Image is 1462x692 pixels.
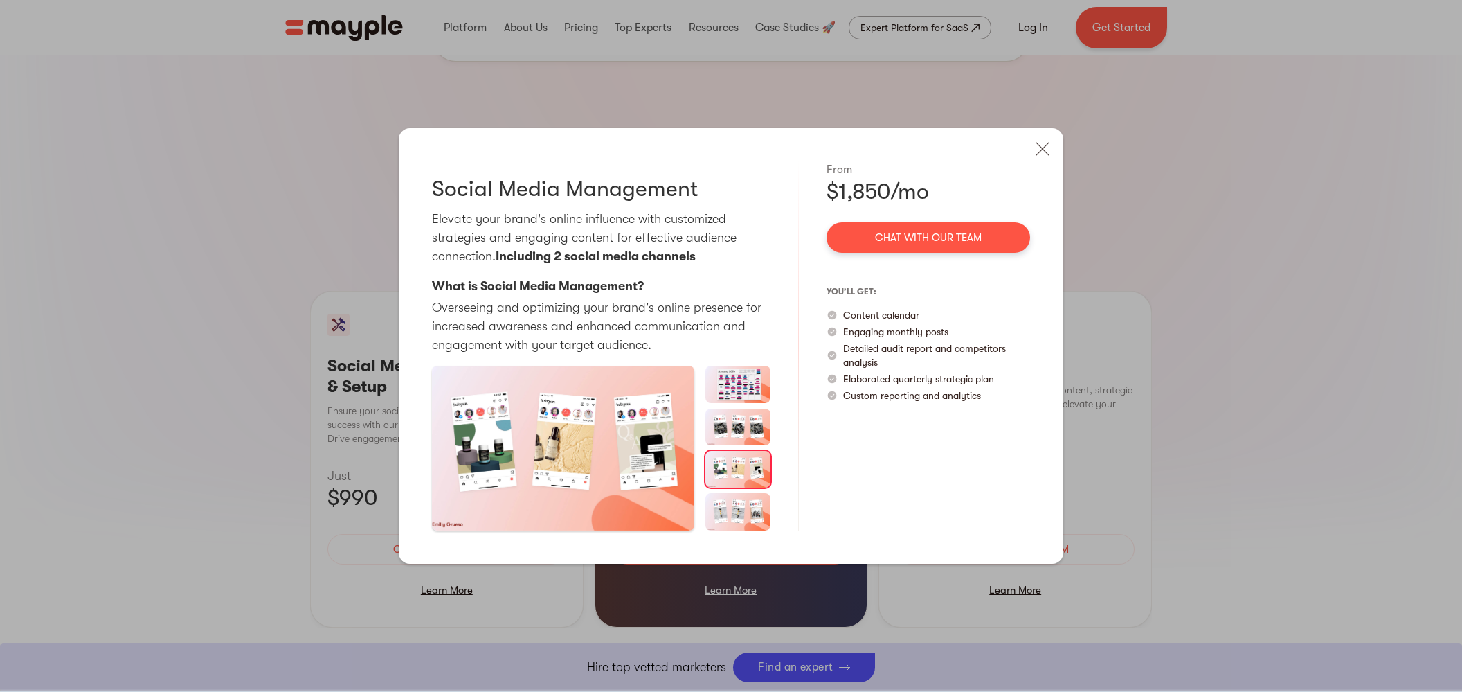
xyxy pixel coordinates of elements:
p: Custom reporting and analytics [843,389,981,402]
a: Chat with our team [827,222,1030,253]
p: What is Social Media Management? [432,277,644,296]
a: open lightbox [432,366,694,530]
strong: Including 2 social media channels [496,249,696,263]
h3: Social Media Management [432,175,698,203]
p: Overseeing and optimizing your brand's online presence for increased awareness and enhanced commu... [432,299,770,355]
p: Content calendar [843,308,919,322]
p: Elaborated quarterly strategic plan [843,372,994,386]
p: you’ll get: [827,281,1030,303]
p: Detailed audit report and competitors analysis [843,341,1030,369]
p: Elevate your brand's online influence with customized strategies and engaging content for effecti... [432,210,770,266]
div: From [827,161,1030,178]
p: Engaging monthly posts [843,325,948,339]
div: $1,850/mo [827,178,1030,206]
